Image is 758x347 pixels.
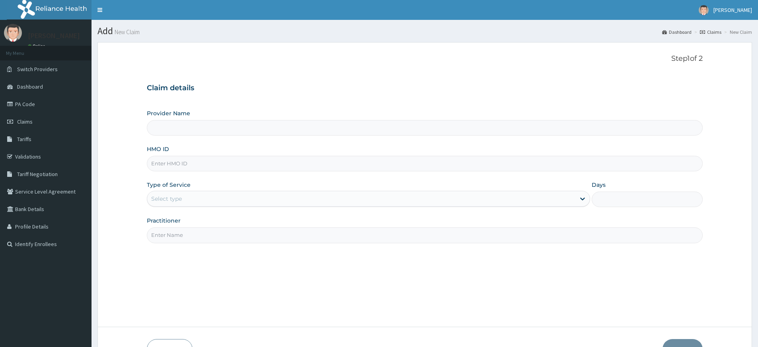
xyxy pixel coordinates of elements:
li: New Claim [722,29,752,35]
p: [PERSON_NAME] [28,32,80,39]
input: Enter Name [147,227,703,243]
a: Claims [700,29,721,35]
a: Dashboard [662,29,692,35]
h1: Add [97,26,752,36]
label: Days [592,181,606,189]
span: [PERSON_NAME] [713,6,752,14]
label: Provider Name [147,109,190,117]
span: Dashboard [17,83,43,90]
span: Claims [17,118,33,125]
img: User Image [699,5,709,15]
img: User Image [4,24,22,42]
a: Online [28,43,47,49]
span: Switch Providers [17,66,58,73]
span: Tariff Negotiation [17,171,58,178]
span: Tariffs [17,136,31,143]
p: Step 1 of 2 [147,54,703,63]
label: HMO ID [147,145,169,153]
input: Enter HMO ID [147,156,703,171]
h3: Claim details [147,84,703,93]
small: New Claim [113,29,140,35]
label: Type of Service [147,181,191,189]
div: Select type [151,195,182,203]
label: Practitioner [147,217,181,225]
